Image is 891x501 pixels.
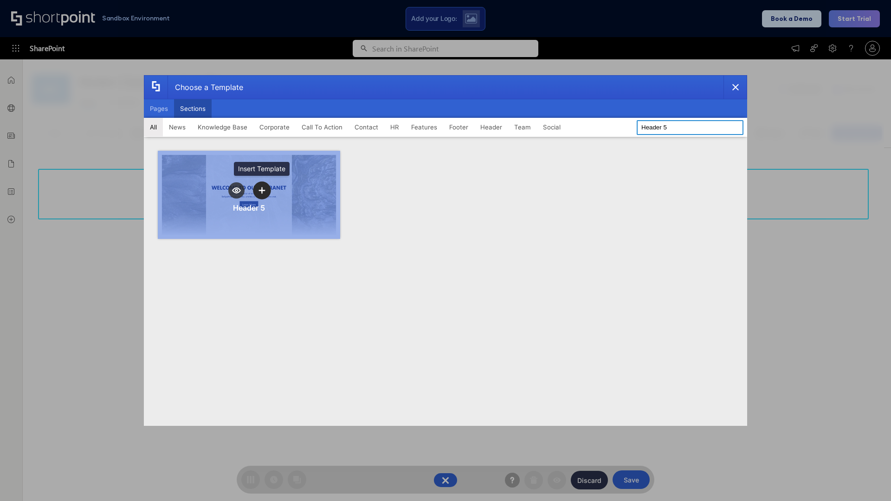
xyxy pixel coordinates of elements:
[233,203,265,212] div: Header 5
[508,118,537,136] button: Team
[349,118,384,136] button: Contact
[537,118,567,136] button: Social
[443,118,474,136] button: Footer
[296,118,349,136] button: Call To Action
[174,99,212,118] button: Sections
[168,76,243,99] div: Choose a Template
[144,75,747,426] div: template selector
[144,99,174,118] button: Pages
[192,118,253,136] button: Knowledge Base
[637,120,743,135] input: Search
[384,118,405,136] button: HR
[253,118,296,136] button: Corporate
[144,118,163,136] button: All
[474,118,508,136] button: Header
[845,456,891,501] iframe: Chat Widget
[405,118,443,136] button: Features
[163,118,192,136] button: News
